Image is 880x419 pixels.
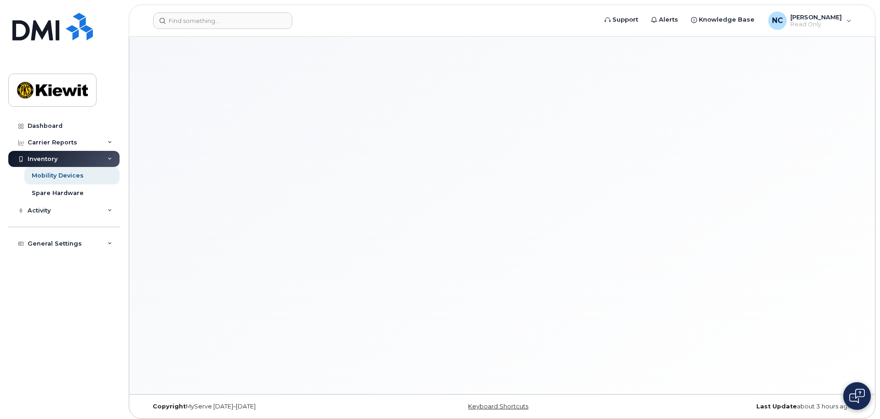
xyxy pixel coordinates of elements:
div: MyServe [DATE]–[DATE] [146,403,383,410]
img: Open chat [849,389,865,403]
strong: Copyright [153,403,186,410]
a: Keyboard Shortcuts [468,403,528,410]
div: about 3 hours ago [621,403,858,410]
strong: Last Update [756,403,797,410]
